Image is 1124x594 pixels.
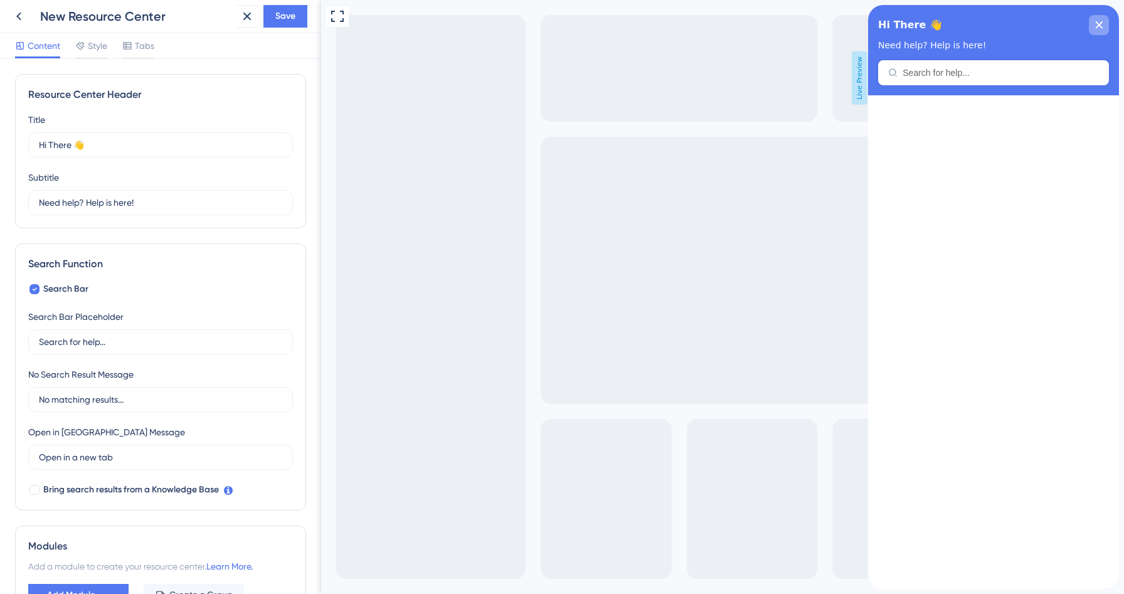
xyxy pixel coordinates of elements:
span: Add a module to create your resource center. [28,561,206,571]
div: Title [28,112,45,127]
input: Search for help... [39,335,282,349]
span: Hi There 👋 [10,11,74,29]
input: Title [39,138,282,152]
input: No matching results... [39,393,282,406]
input: Open in a new tab [39,450,282,464]
span: Bring search results from a Knowledge Base [43,482,219,497]
div: 3 [72,6,76,16]
div: No Search Result Message [28,367,134,382]
div: Resource Center Header [28,87,293,102]
a: Learn More. [206,561,253,571]
span: Content [28,38,60,53]
div: Open in [GEOGRAPHIC_DATA] Message [28,425,185,440]
span: Live Preview [531,51,546,105]
span: Get Started [8,3,63,18]
div: Search Bar Placeholder [28,309,124,324]
div: New Resource Center [40,8,231,25]
div: Search Function [28,257,293,272]
div: Subtitle [28,170,59,185]
span: Need help? Help is here! [10,35,118,45]
input: Search for help... [34,63,231,73]
span: Tabs [135,38,154,53]
span: Style [88,38,107,53]
span: Search Bar [43,282,88,297]
div: Modules [28,539,293,554]
span: Save [275,9,295,24]
button: Save [263,5,307,28]
div: close resource center [221,10,241,30]
input: Description [39,196,282,209]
